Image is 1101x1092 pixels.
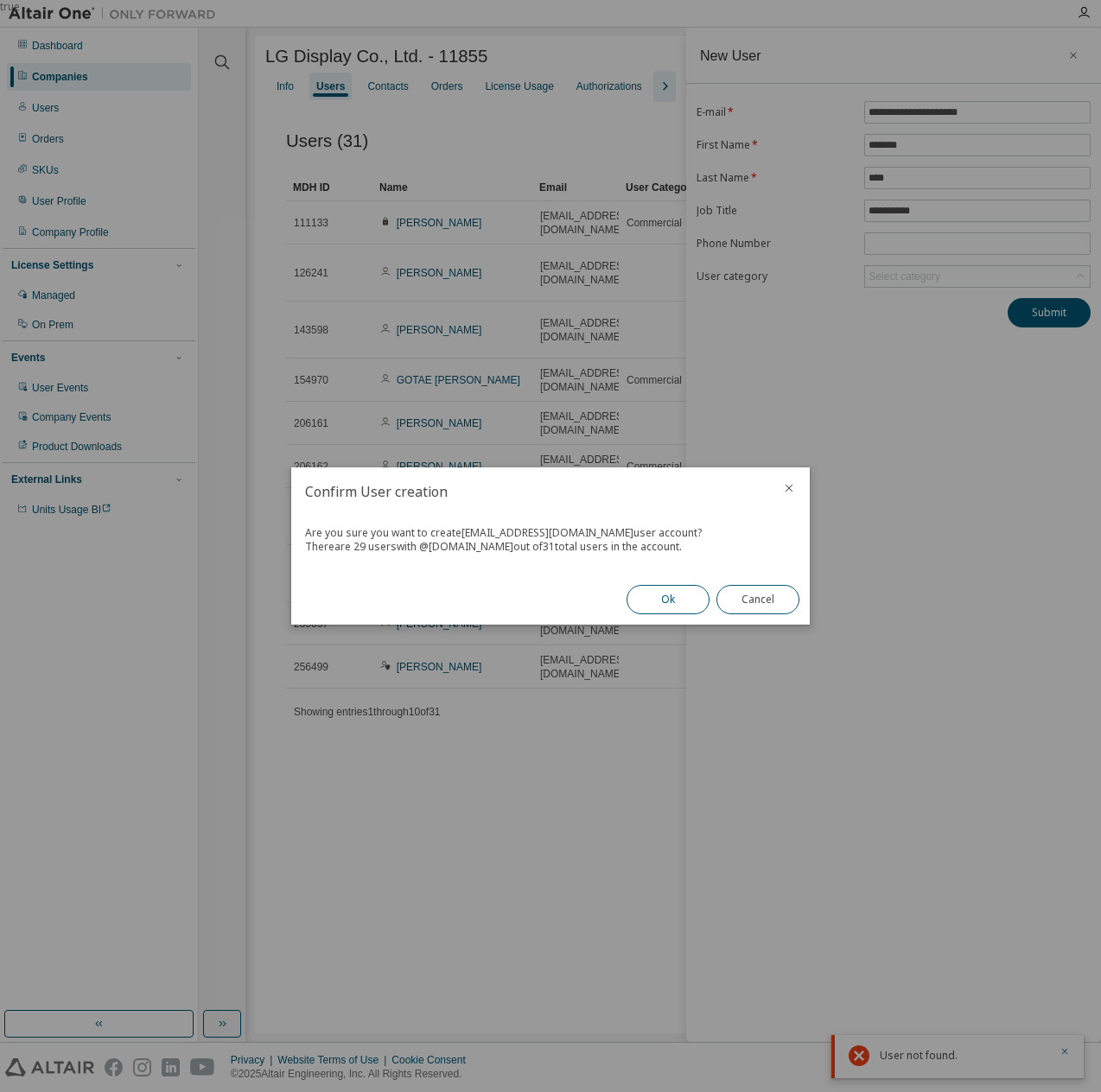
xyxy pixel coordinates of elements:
h2: Confirm User creation [291,467,768,516]
button: Ok [627,585,710,614]
button: Cancel [716,585,799,614]
div: There are 29 users with @ [DOMAIN_NAME] out of 31 total users in the account. [305,540,796,554]
button: close [782,481,796,495]
div: Are you sure you want to create [EMAIL_ADDRESS][DOMAIN_NAME] user account? [305,526,796,540]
